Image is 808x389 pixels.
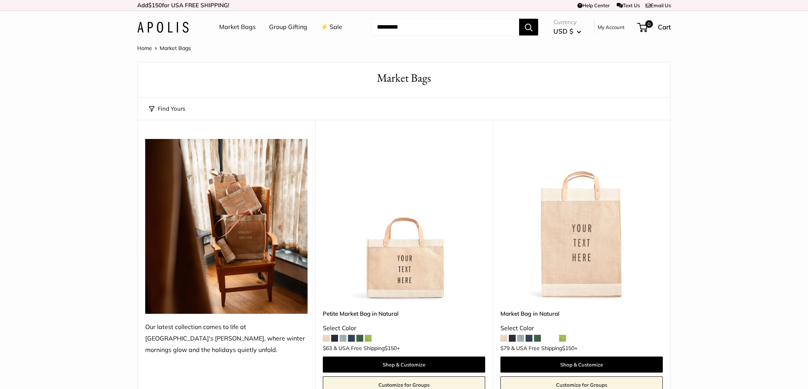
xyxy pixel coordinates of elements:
[137,22,189,33] img: Apolis
[645,20,653,28] span: 0
[149,70,659,86] h1: Market Bags
[371,19,519,36] input: Search...
[553,27,573,35] span: USD $
[145,321,308,356] div: Our latest collection comes to life at [GEOGRAPHIC_DATA]'s [PERSON_NAME], where winter mornings g...
[658,23,671,31] span: Cart
[638,21,671,33] a: 0 Cart
[519,19,538,36] button: Search
[323,139,485,302] img: Petite Market Bag in Natural
[646,2,671,8] a: Email Us
[219,21,256,33] a: Market Bags
[500,139,663,302] a: Market Bag in NaturalMarket Bag in Natural
[145,139,308,314] img: Our latest collection comes to life at UK's Estelle Manor, where winter mornings glow and the hol...
[137,43,191,53] nav: Breadcrumb
[577,2,610,8] a: Help Center
[323,357,485,373] a: Shop & Customize
[553,17,581,27] span: Currency
[500,345,510,352] span: $79
[511,345,577,351] span: & USA Free Shipping +
[500,139,663,302] img: Market Bag in Natural
[160,45,191,52] span: Market Bags
[333,345,400,351] span: & USA Free Shipping +
[500,309,663,318] a: Market Bag in Natural
[323,323,485,334] div: Select Color
[323,345,332,352] span: $63
[385,345,397,352] span: $150
[598,23,625,32] a: My Account
[617,2,640,8] a: Text Us
[500,323,663,334] div: Select Color
[321,21,342,33] a: ⚡️ Sale
[553,25,581,37] button: USD $
[562,345,574,352] span: $150
[149,103,185,114] button: Find Yours
[500,357,663,373] a: Shop & Customize
[323,309,485,318] a: Petite Market Bag in Natural
[323,139,485,302] a: Petite Market Bag in NaturalPetite Market Bag in Natural
[269,21,307,33] a: Group Gifting
[148,2,162,9] span: $150
[137,45,152,52] a: Home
